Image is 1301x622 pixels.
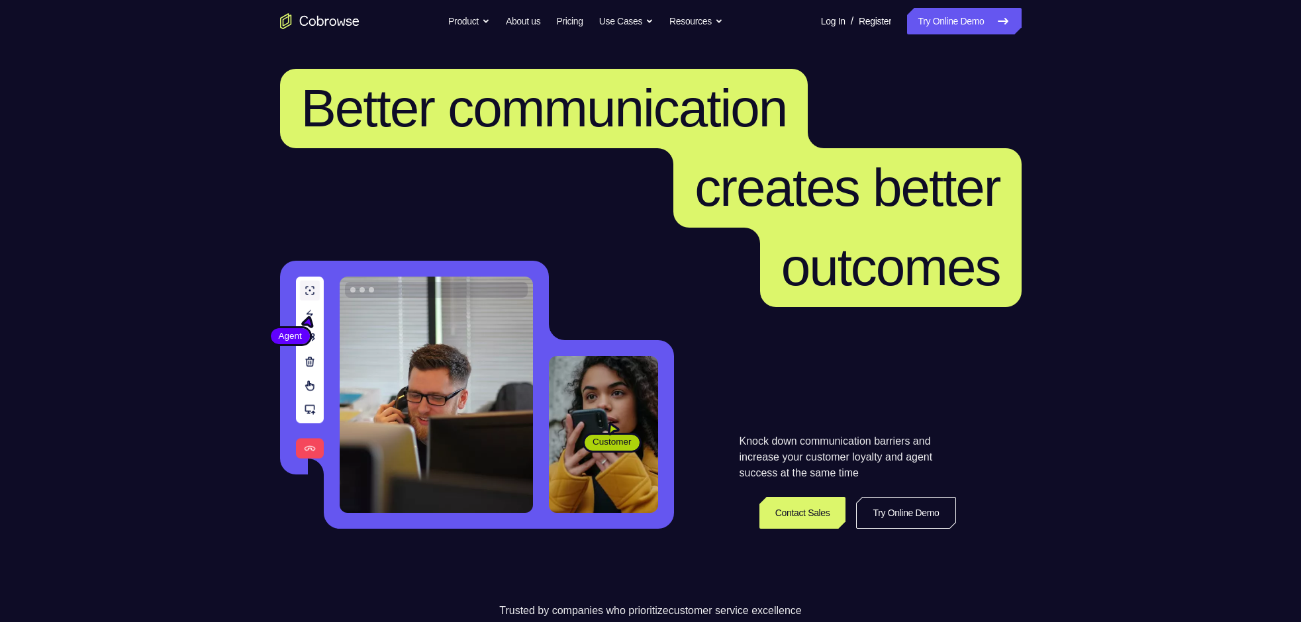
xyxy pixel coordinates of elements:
span: creates better [695,158,1000,217]
a: Try Online Demo [856,497,955,529]
p: Knock down communication barriers and increase your customer loyalty and agent success at the sam... [740,433,956,481]
span: / [851,13,853,29]
a: Contact Sales [759,497,846,529]
button: Resources [669,8,723,34]
span: Agent [271,330,310,343]
a: Log In [821,8,845,34]
span: outcomes [781,238,1000,296]
img: A customer support agent talking on the phone [340,277,533,513]
a: Register [859,8,891,34]
img: A series of tools used in co-browsing sessions [296,277,324,459]
img: A customer holding their phone [549,356,658,513]
button: Product [448,8,490,34]
span: Customer [585,435,640,449]
a: Go to the home page [280,13,360,29]
button: Use Cases [599,8,653,34]
a: About us [506,8,540,34]
a: Pricing [556,8,583,34]
a: Try Online Demo [907,8,1021,34]
span: customer service excellence [669,605,802,616]
span: Better communication [301,79,787,138]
